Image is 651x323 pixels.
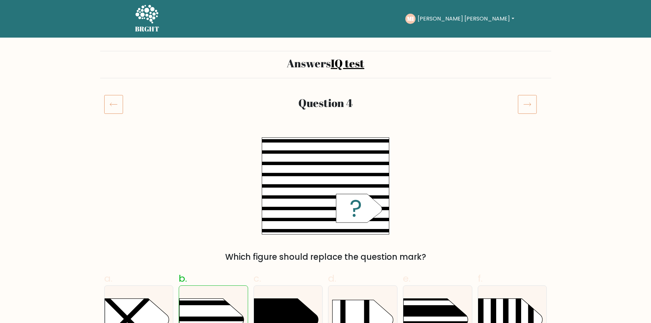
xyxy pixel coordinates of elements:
[407,15,414,23] text: MI
[135,25,160,33] h5: BRGHT
[135,3,160,35] a: BRGHT
[104,57,547,70] h2: Answers
[478,272,483,285] span: f.
[403,272,410,285] span: e.
[108,251,543,263] div: Which figure should replace the question mark?
[416,14,516,23] button: [PERSON_NAME] [PERSON_NAME]
[331,56,364,70] a: IQ test
[104,272,112,285] span: a.
[254,272,261,285] span: c.
[328,272,336,285] span: d.
[142,96,510,109] h2: Question 4
[179,272,187,285] span: b.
